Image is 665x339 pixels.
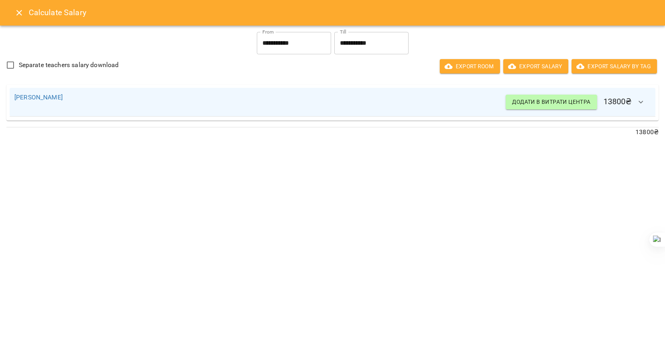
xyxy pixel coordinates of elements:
[10,3,29,22] button: Close
[506,95,597,109] button: Додати в витрати центра
[446,61,494,71] span: Export room
[14,93,63,101] a: [PERSON_NAME]
[503,59,568,73] button: Export Salary
[578,61,651,71] span: Export Salary by Tag
[506,93,651,112] h6: 13800 ₴
[19,60,119,70] span: Separate teachers salary download
[6,127,659,137] p: 13800 ₴
[512,97,590,107] span: Додати в витрати центра
[29,6,655,19] h6: Calculate Salary
[510,61,562,71] span: Export Salary
[572,59,657,73] button: Export Salary by Tag
[440,59,500,73] button: Export room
